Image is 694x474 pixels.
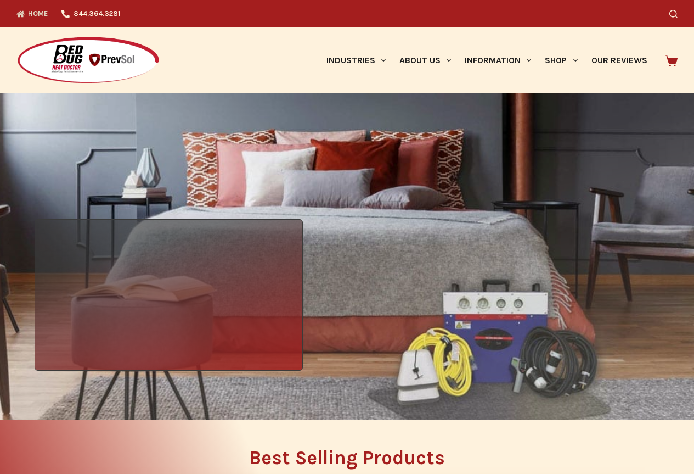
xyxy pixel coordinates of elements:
a: Industries [319,27,392,93]
a: Our Reviews [584,27,654,93]
a: Shop [538,27,584,93]
button: Search [669,10,678,18]
a: About Us [392,27,458,93]
nav: Primary [319,27,654,93]
a: Information [458,27,538,93]
h2: Best Selling Products [35,448,659,467]
img: Prevsol/Bed Bug Heat Doctor [16,36,160,85]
